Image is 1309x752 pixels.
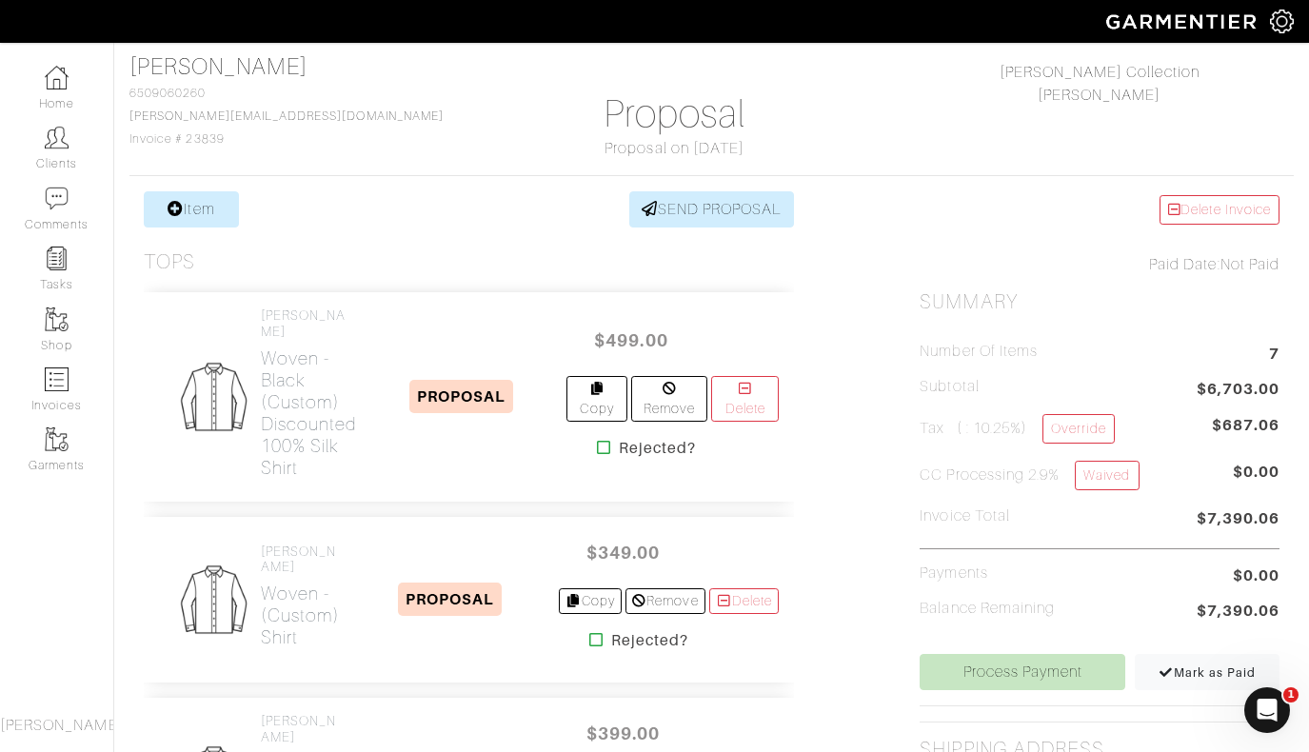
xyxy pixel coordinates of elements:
span: $0.00 [1233,564,1279,587]
h5: Subtotal [920,378,979,396]
span: $0.00 [1233,461,1279,498]
a: Process Payment [920,654,1125,690]
h5: Tax ( : 10.25%) [920,414,1114,444]
span: Mark as Paid [1159,665,1257,680]
h5: CC Processing 2.9% [920,461,1139,490]
h3: Tops [144,250,195,274]
a: Copy [559,588,623,614]
img: reminder-icon-8004d30b9f0a5d33ae49ab947aed9ed385cf756f9e5892f1edd6e32f2345188e.png [45,247,69,270]
a: Override [1042,414,1114,444]
a: Waived [1075,461,1139,490]
a: Delete [711,376,779,422]
a: Remove [631,376,707,422]
h5: Balance Remaining [920,600,1055,618]
strong: Rejected? [611,629,688,652]
h2: Summary [920,290,1279,314]
a: [PERSON_NAME] [1038,87,1161,104]
span: $349.00 [566,532,681,573]
img: Mens_Woven-3af304f0b202ec9cb0a26b9503a50981a6fda5c95ab5ec1cadae0dbe11e5085a.png [174,357,252,437]
a: [PERSON_NAME][EMAIL_ADDRESS][DOMAIN_NAME] [129,109,444,123]
h4: [PERSON_NAME] [261,544,343,576]
a: Delete Invoice [1160,195,1279,225]
strong: Rejected? [619,437,696,460]
a: Delete [709,588,780,614]
a: [PERSON_NAME] Woven - (Custom)Shirt [261,544,343,649]
div: Not Paid [920,253,1279,276]
span: 1 [1283,687,1299,703]
h5: Invoice Total [920,507,1010,525]
a: Item [144,191,239,228]
a: Mark as Paid [1135,654,1279,690]
span: 6509060260 Invoice # 23839 [129,87,444,146]
img: dashboard-icon-dbcd8f5a0b271acd01030246c82b418ddd0df26cd7fceb0bd07c9910d44c42f6.png [45,66,69,89]
span: PROPOSAL [409,380,513,413]
iframe: Intercom live chat [1244,687,1290,733]
img: Mens_Woven-3af304f0b202ec9cb0a26b9503a50981a6fda5c95ab5ec1cadae0dbe11e5085a.png [174,560,252,640]
span: $7,390.06 [1197,600,1279,625]
img: garments-icon-b7da505a4dc4fd61783c78ac3ca0ef83fa9d6f193b1c9dc38574b1d14d53ca28.png [45,307,69,331]
a: SEND PROPOSAL [629,191,795,228]
h2: Woven - Black (Custom) Discounted 100% Silk Shirt [261,347,357,479]
h5: Number of Items [920,343,1038,361]
a: Copy [566,376,627,422]
h4: [PERSON_NAME] [261,713,343,745]
h5: Payments [920,564,987,583]
span: $499.00 [574,320,688,361]
h2: Woven - (Custom) Shirt [261,583,343,648]
h1: Proposal [495,91,855,137]
a: [PERSON_NAME] Collection [1000,64,1200,81]
img: orders-icon-0abe47150d42831381b5fb84f609e132dff9fe21cb692f30cb5eec754e2cba89.png [45,367,69,391]
img: clients-icon-6bae9207a08558b7cb47a8932f037763ab4055f8c8b6bfacd5dc20c3e0201464.png [45,126,69,149]
a: Remove [625,588,704,614]
img: garmentier-logo-header-white-b43fb05a5012e4ada735d5af1a66efaba907eab6374d6393d1fbf88cb4ef424d.png [1097,5,1270,38]
a: [PERSON_NAME] [129,54,307,79]
div: Proposal on [DATE] [495,137,855,160]
span: 7 [1269,343,1279,368]
span: Paid Date: [1149,256,1220,273]
img: comment-icon-a0a6a9ef722e966f86d9cbdc48e553b5cf19dbc54f86b18d962a5391bc8f6eb6.png [45,187,69,210]
span: $6,703.00 [1197,378,1279,404]
img: gear-icon-white-bd11855cb880d31180b6d7d6211b90ccbf57a29d726f0c71d8c61bd08dd39cc2.png [1270,10,1294,33]
a: [PERSON_NAME] Woven - Black (Custom)Discounted 100% Silk Shirt [261,307,357,479]
span: PROPOSAL [398,583,502,616]
span: $7,390.06 [1197,507,1279,533]
span: $687.06 [1212,414,1279,437]
img: garments-icon-b7da505a4dc4fd61783c78ac3ca0ef83fa9d6f193b1c9dc38574b1d14d53ca28.png [45,427,69,451]
h4: [PERSON_NAME] [261,307,357,340]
